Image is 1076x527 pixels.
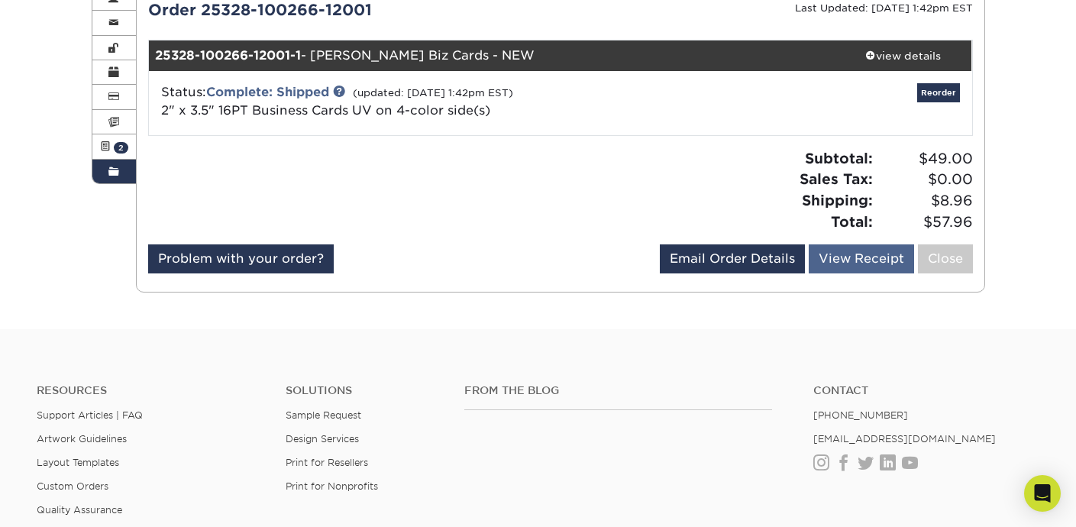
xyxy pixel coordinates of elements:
[877,190,973,212] span: $8.96
[835,40,972,71] a: view details
[800,170,873,187] strong: Sales Tax:
[877,148,973,170] span: $49.00
[795,2,973,14] small: Last Updated: [DATE] 1:42pm EST
[877,212,973,233] span: $57.96
[464,384,772,397] h4: From the Blog
[286,433,359,445] a: Design Services
[148,244,334,273] a: Problem with your order?
[114,142,128,154] span: 2
[813,384,1039,397] a: Contact
[1024,475,1061,512] div: Open Intercom Messenger
[92,134,137,159] a: 2
[918,244,973,273] a: Close
[813,433,996,445] a: [EMAIL_ADDRESS][DOMAIN_NAME]
[155,48,301,63] strong: 25328-100266-12001-1
[835,48,972,63] div: view details
[660,244,805,273] a: Email Order Details
[809,244,914,273] a: View Receipt
[805,150,873,167] strong: Subtotal:
[917,83,960,102] a: Reorder
[37,409,143,421] a: Support Articles | FAQ
[161,103,490,118] span: 2" x 3.5" 16PT Business Cards UV on 4-color side(s)
[37,433,127,445] a: Artwork Guidelines
[802,192,873,209] strong: Shipping:
[286,409,361,421] a: Sample Request
[831,213,873,230] strong: Total:
[149,40,835,71] div: - [PERSON_NAME] Biz Cards - NEW
[813,409,908,421] a: [PHONE_NUMBER]
[150,83,697,120] div: Status:
[206,85,329,99] a: Complete: Shipped
[37,384,263,397] h4: Resources
[286,457,368,468] a: Print for Resellers
[37,457,119,468] a: Layout Templates
[353,87,513,99] small: (updated: [DATE] 1:42pm EST)
[286,480,378,492] a: Print for Nonprofits
[286,384,441,397] h4: Solutions
[4,480,130,522] iframe: Google Customer Reviews
[877,169,973,190] span: $0.00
